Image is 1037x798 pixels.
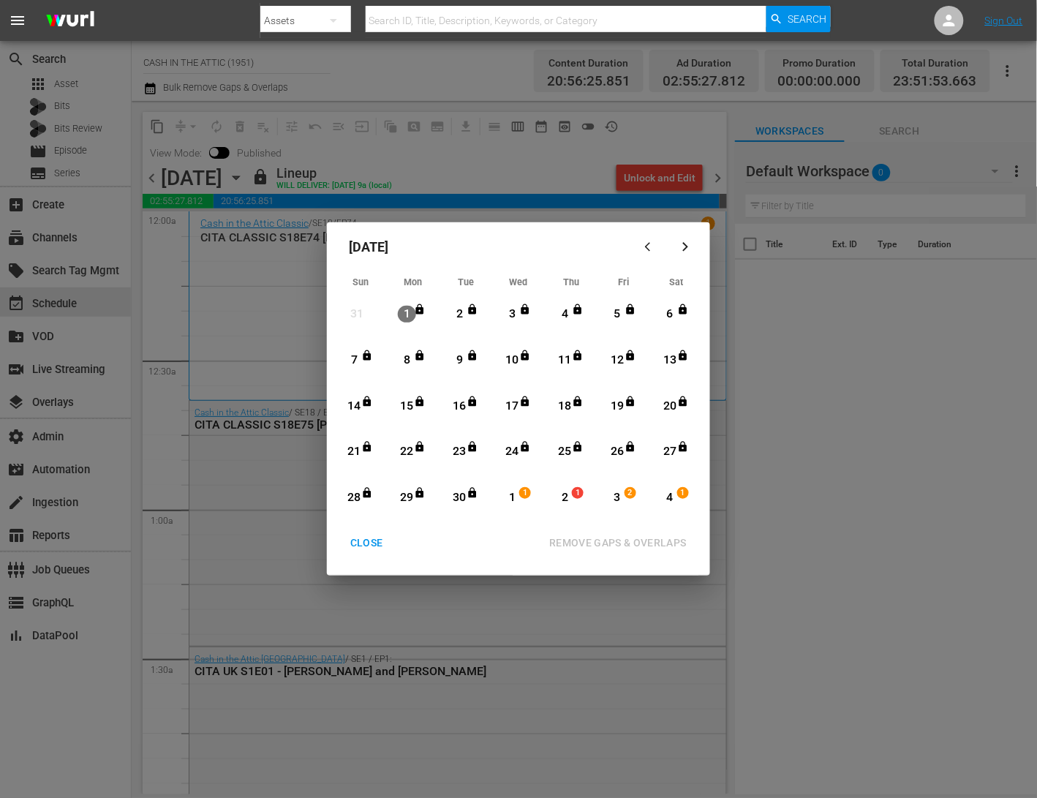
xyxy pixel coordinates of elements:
[398,443,416,460] div: 22
[450,352,469,369] div: 9
[9,12,26,29] span: menu
[503,306,521,323] div: 3
[608,398,627,415] div: 19
[556,352,574,369] div: 11
[398,489,416,506] div: 29
[398,352,416,369] div: 8
[503,398,521,415] div: 17
[345,352,363,369] div: 7
[556,306,574,323] div: 4
[608,352,627,369] div: 12
[333,530,401,557] button: CLOSE
[661,352,679,369] div: 13
[510,276,528,287] span: Wed
[398,306,416,323] div: 1
[450,306,469,323] div: 2
[520,487,530,499] span: 1
[35,4,105,38] img: ans4CAIJ8jUAAAAAAAAAAAAAAAAAAAAAAAAgQb4GAAAAAAAAAAAAAAAAAAAAAAAAJMjXAAAAAAAAAAAAAAAAAAAAAAAAgAT5G...
[608,489,627,506] div: 3
[661,489,679,506] div: 4
[661,398,679,415] div: 20
[334,272,703,522] div: Month View
[398,398,416,415] div: 15
[985,15,1023,26] a: Sign Out
[556,489,574,506] div: 2
[503,352,521,369] div: 10
[345,398,363,415] div: 14
[678,487,688,499] span: 1
[556,443,574,460] div: 25
[348,306,366,323] div: 31
[608,443,627,460] div: 26
[345,489,363,506] div: 28
[352,276,369,287] span: Sun
[450,489,469,506] div: 30
[661,306,679,323] div: 6
[334,230,633,265] div: [DATE]
[339,534,395,552] div: CLOSE
[608,306,627,323] div: 5
[670,276,684,287] span: Sat
[404,276,423,287] span: Mon
[563,276,579,287] span: Thu
[450,443,469,460] div: 23
[503,443,521,460] div: 24
[345,443,363,460] div: 21
[573,487,583,499] span: 1
[625,487,636,499] span: 2
[619,276,630,287] span: Fri
[503,489,521,506] div: 1
[450,398,469,415] div: 16
[661,443,679,460] div: 27
[788,6,826,32] span: Search
[556,398,574,415] div: 18
[458,276,474,287] span: Tue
